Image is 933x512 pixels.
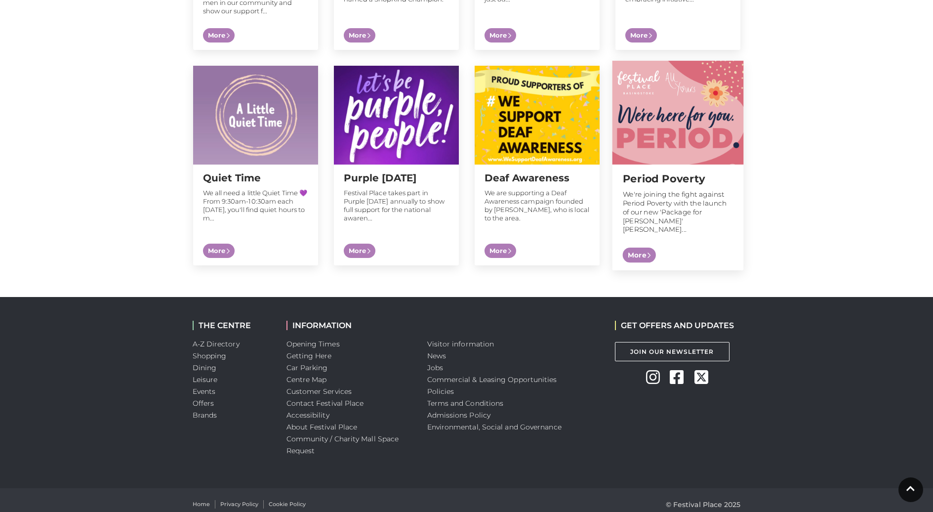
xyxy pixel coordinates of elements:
[334,66,459,165] img: Shop Kind at Festival Place
[193,375,218,384] a: Leisure
[286,387,352,396] a: Customer Services
[612,61,743,270] a: Period Poverty We're joining the fight against Period Poverty with the launch of our new 'Package...
[622,172,733,185] h2: Period Poverty
[269,500,306,509] a: Cookie Policy
[344,189,449,222] p: Festival Place takes part in Purple [DATE] annually to show full support for the national awaren...
[427,351,446,360] a: News
[427,399,504,408] a: Terms and Conditions
[625,28,657,43] span: More
[286,340,340,348] a: Opening Times
[193,351,227,360] a: Shopping
[622,247,655,262] span: More
[193,66,318,165] img: Shop Kind at Festival Place
[475,66,600,165] img: Shop Kind at Festival Place
[203,189,308,222] p: We all need a little Quiet Time 💜 From 9:30am-10:30am each [DATE], you'll find quiet hours to m...
[427,411,491,420] a: Admissions Policy
[615,321,734,330] h2: GET OFFERS AND UPDATES
[344,244,375,258] span: More
[427,387,454,396] a: Policies
[485,172,590,184] h2: Deaf Awareness
[615,342,730,361] a: Join Our Newsletter
[193,411,217,420] a: Brands
[203,244,235,258] span: More
[203,172,308,184] h2: Quiet Time
[203,28,235,43] span: More
[286,434,399,455] a: Community / Charity Mall Space Request
[193,399,214,408] a: Offers
[286,375,327,384] a: Centre Map
[427,423,562,431] a: Environmental, Social and Governance
[220,500,258,509] a: Privacy Policy
[334,66,459,265] a: Purple [DATE] Festival Place takes part in Purple [DATE] annually to show full support for the na...
[666,499,741,511] p: © Festival Place 2025
[193,363,217,372] a: Dining
[475,66,600,265] a: Deaf Awareness We are supporting a Deaf Awareness campaign founded by [PERSON_NAME], who is local...
[286,363,328,372] a: Car Parking
[286,423,358,431] a: About Festival Place
[344,172,449,184] h2: Purple [DATE]
[286,321,412,330] h2: INFORMATION
[193,387,216,396] a: Events
[485,244,516,258] span: More
[427,375,557,384] a: Commercial & Leasing Opportunities
[193,321,272,330] h2: THE CENTRE
[485,189,590,222] p: We are supporting a Deaf Awareness campaign founded by [PERSON_NAME], who is local to the area.
[286,411,329,420] a: Accessibility
[193,66,318,265] a: Quiet Time We all need a little Quiet Time 💜 From 9:30am-10:30am each [DATE], you'll find quiet h...
[344,28,375,43] span: More
[193,500,210,509] a: Home
[612,61,743,165] img: Shop Kind at Festival Place
[286,351,332,360] a: Getting Here
[193,340,240,348] a: A-Z Directory
[622,190,733,234] p: We're joining the fight against Period Poverty with the launch of our new 'Package for [PERSON_NA...
[485,28,516,43] span: More
[427,363,443,372] a: Jobs
[286,399,364,408] a: Contact Festival Place
[427,340,494,348] a: Visitor information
